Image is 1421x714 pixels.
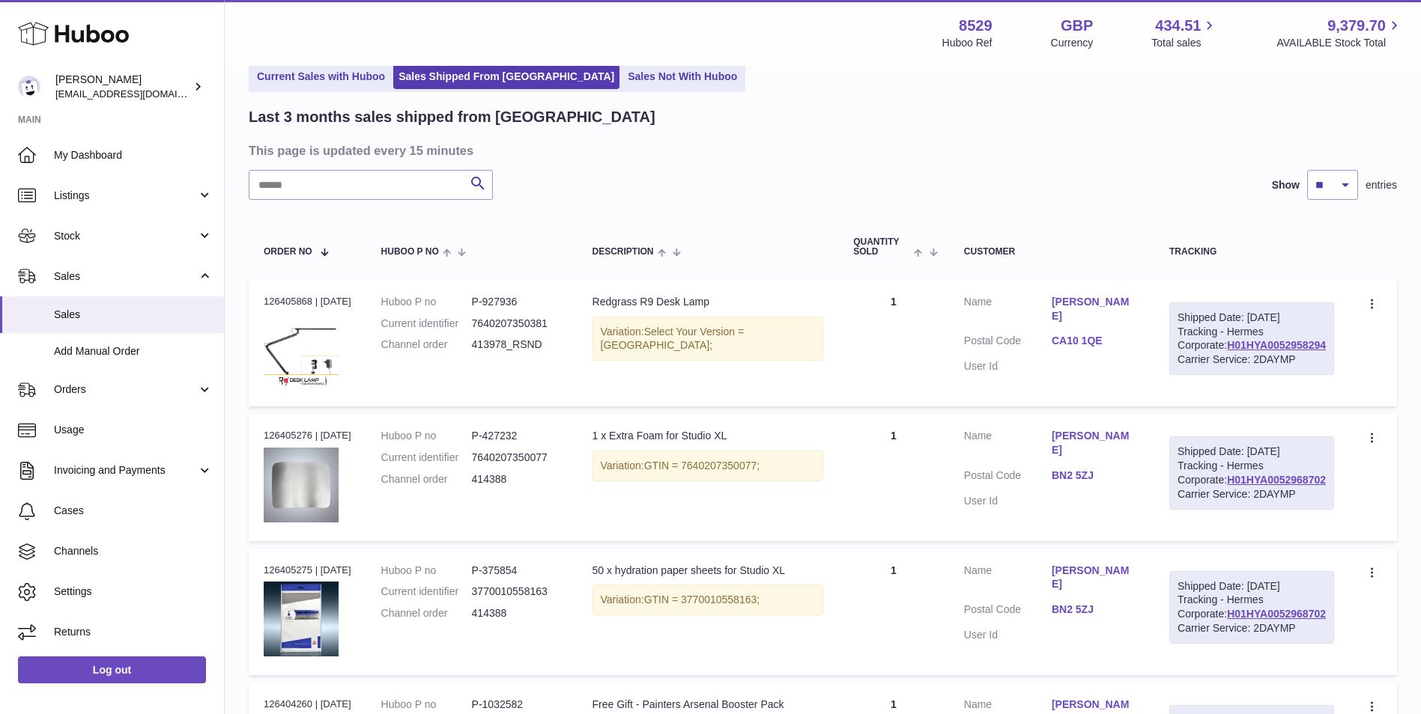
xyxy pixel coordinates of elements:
[1151,16,1218,50] a: 434.51 Total sales
[959,16,993,36] strong: 8529
[54,463,197,477] span: Invoicing and Payments
[1272,178,1300,192] label: Show
[1052,295,1139,323] a: [PERSON_NAME]
[472,585,563,599] dd: 3770010558163
[472,338,563,352] dd: 413978_RSND
[264,564,351,577] div: 126405275 | [DATE]
[1227,608,1326,620] a: H01HYA0052968702
[264,429,351,442] div: 126405276 | [DATE]
[252,64,390,89] a: Current Sales with Huboo
[472,429,563,443] dd: P-427232
[1169,302,1334,376] div: Tracking - Hermes Corporate:
[264,448,339,522] img: everlasting-wet-palette-hydration-foam.jpg
[1052,429,1139,457] a: [PERSON_NAME]
[964,469,1052,486] dt: Postal Code
[18,76,40,98] img: internalAdmin-8529@internal.huboo.com
[54,148,213,162] span: My Dashboard
[644,460,760,472] span: GTIN = 7640207350077;
[942,36,993,50] div: Huboo Ref
[601,326,745,352] span: Select Your Version = [GEOGRAPHIC_DATA];
[964,295,1052,327] dt: Name
[54,544,213,558] span: Channels
[1276,16,1403,50] a: 9,379.70 AVAILABLE Stock Total
[264,295,351,308] div: 126405868 | [DATE]
[964,359,1052,373] dt: User Id
[54,344,213,358] span: Add Manual Order
[1178,445,1326,459] div: Shipped Date: [DATE]
[1227,474,1326,486] a: H01HYA0052968702
[593,564,824,578] div: 50 x hydration paper sheets for Studio XL
[1169,571,1334,644] div: Tracking - Hermes Corporate:
[1052,564,1139,592] a: [PERSON_NAME]
[1155,16,1201,36] span: 434.51
[264,313,339,388] img: R9-desk-lamp-content.jpg
[54,585,213,599] span: Settings
[264,698,351,711] div: 126404260 | [DATE]
[54,382,197,397] span: Orders
[472,698,563,712] dd: P-1032582
[964,247,1139,257] div: Customer
[1052,602,1139,617] a: BN2 5ZJ
[593,295,824,309] div: Redgrass R9 Desk Lamp
[1151,36,1218,50] span: Total sales
[593,698,824,712] div: Free Gift - Painters Arsenal Booster Pack
[54,229,197,243] span: Stock
[622,64,742,89] a: Sales Not With Huboo
[472,564,563,578] dd: P-375854
[264,247,312,257] span: Order No
[838,414,949,540] td: 1
[381,585,472,599] dt: Current identifier
[18,656,206,683] a: Log out
[964,602,1052,620] dt: Postal Code
[593,429,824,443] div: 1 x Extra Foam for Studio XL
[54,269,197,284] span: Sales
[1366,178,1397,192] span: entries
[593,451,824,481] div: Variation:
[1327,16,1386,36] span: 9,379.70
[1178,487,1326,501] div: Carrier Service: 2DAYMP
[381,429,472,443] dt: Huboo P no
[55,88,220,100] span: [EMAIL_ADDRESS][DOMAIN_NAME]
[54,504,213,518] span: Cases
[1178,579,1326,594] div: Shipped Date: [DATE]
[54,625,213,639] span: Returns
[472,451,563,465] dd: 7640207350077
[593,247,654,257] span: Description
[1052,469,1139,483] a: BN2 5ZJ
[1227,339,1326,351] a: H01HYA0052958294
[838,549,949,675] td: 1
[381,606,472,620] dt: Channel order
[1052,334,1139,348] a: CA10 1QE
[1169,436,1334,510] div: Tracking - Hermes Corporate:
[264,582,339,656] img: everlasting-wet-palette-hydration-paper-studio.jpg
[964,334,1052,352] dt: Postal Code
[964,628,1052,642] dt: User Id
[644,594,760,605] span: GTIN = 3770010558163;
[593,585,824,615] div: Variation:
[381,451,472,465] dt: Current identifier
[1169,247,1334,257] div: Tracking
[472,317,563,331] dd: 7640207350381
[593,317,824,361] div: Variation:
[381,472,472,486] dt: Channel order
[249,142,1393,159] h3: This page is updated every 15 minutes
[1276,36,1403,50] span: AVAILABLE Stock Total
[1051,36,1094,50] div: Currency
[54,308,213,322] span: Sales
[54,189,197,203] span: Listings
[1061,16,1093,36] strong: GBP
[838,280,949,406] td: 1
[964,429,1052,461] dt: Name
[1178,621,1326,635] div: Carrier Service: 2DAYMP
[381,338,472,352] dt: Channel order
[381,247,439,257] span: Huboo P no
[381,295,472,309] dt: Huboo P no
[1178,353,1326,367] div: Carrier Service: 2DAYMP
[853,237,910,257] span: Quantity Sold
[472,606,563,620] dd: 414388
[249,107,655,127] h2: Last 3 months sales shipped from [GEOGRAPHIC_DATA]
[54,423,213,437] span: Usage
[472,295,563,309] dd: P-927936
[55,73,190,101] div: [PERSON_NAME]
[381,564,472,578] dt: Huboo P no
